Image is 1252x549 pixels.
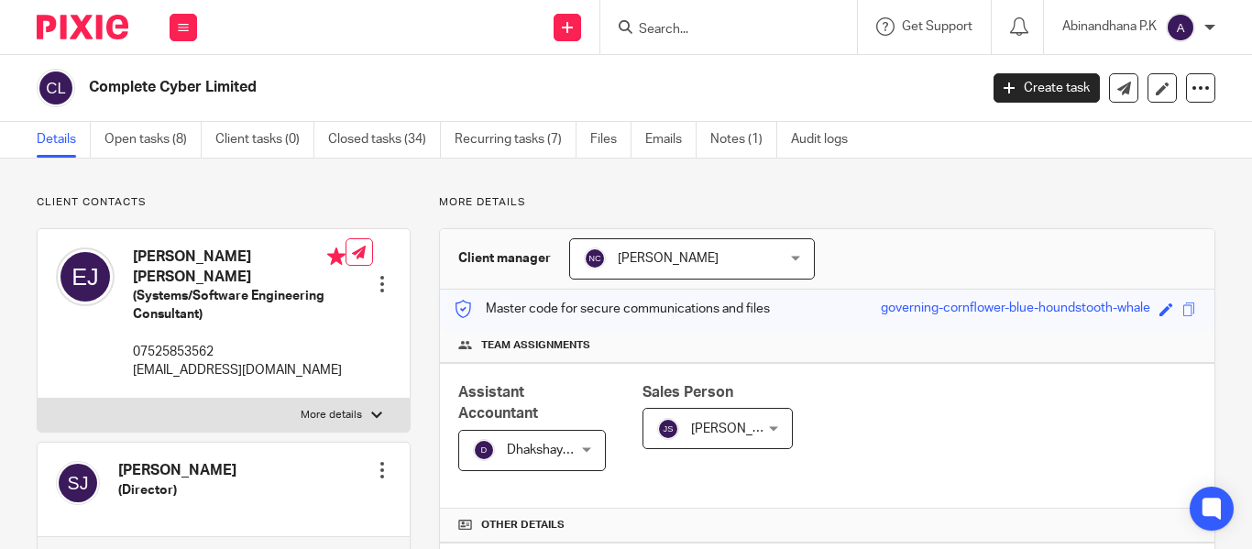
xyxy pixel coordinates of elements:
i: Primary [327,247,346,266]
img: svg%3E [56,247,115,306]
a: Create task [994,73,1100,103]
h4: [PERSON_NAME] [118,461,236,480]
img: svg%3E [473,439,495,461]
h5: (Systems/Software Engineering Consultant) [133,287,346,324]
span: [PERSON_NAME] [618,252,719,265]
p: Client contacts [37,195,411,210]
span: Sales Person [642,385,733,400]
span: Assistant Accountant [458,385,538,421]
img: svg%3E [584,247,606,269]
a: Emails [645,122,697,158]
img: svg%3E [37,69,75,107]
a: Files [590,122,631,158]
h2: Complete Cyber Limited [89,78,791,97]
h4: [PERSON_NAME] [PERSON_NAME] [133,247,346,287]
img: Pixie [37,15,128,39]
span: Other details [481,518,565,533]
p: More details [439,195,1215,210]
a: Open tasks (8) [104,122,202,158]
div: governing-cornflower-blue-houndstooth-whale [881,299,1150,320]
img: svg%3E [1166,13,1195,42]
p: More details [301,408,362,423]
h5: (Director) [118,481,236,500]
span: Dhakshaya M [507,444,583,456]
a: Closed tasks (34) [328,122,441,158]
p: 07525853562 [133,343,346,361]
img: svg%3E [56,461,100,505]
a: Client tasks (0) [215,122,314,158]
a: Recurring tasks (7) [455,122,577,158]
p: [EMAIL_ADDRESS][DOMAIN_NAME] [133,361,346,379]
p: Abinandhana P.K [1062,17,1157,36]
p: Master code for secure communications and files [454,300,770,318]
a: Audit logs [791,122,862,158]
h3: Client manager [458,249,551,268]
span: Get Support [902,20,972,33]
span: [PERSON_NAME] [691,423,792,435]
a: Details [37,122,91,158]
img: svg%3E [657,418,679,440]
span: Team assignments [481,338,590,353]
input: Search [637,22,802,38]
a: Notes (1) [710,122,777,158]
